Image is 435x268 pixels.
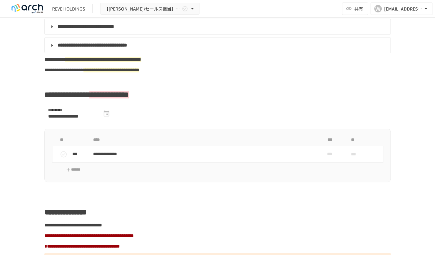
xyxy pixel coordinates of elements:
[374,5,382,12] div: W
[7,4,47,14] img: logo-default@2x-9cf2c760.svg
[342,2,368,15] button: 共有
[104,5,181,13] span: 【[PERSON_NAME]/セールス担当】REVE HOLDINGS様_初期設定サポート
[100,3,200,15] button: 【[PERSON_NAME]/セールス担当】REVE HOLDINGS様_初期設定サポート
[57,148,70,160] button: status
[52,134,383,163] table: task table
[52,6,85,12] div: REVE HOLDINGS
[354,5,363,12] span: 共有
[384,5,423,13] div: [EMAIL_ADDRESS][DOMAIN_NAME]
[370,2,433,15] button: W[EMAIL_ADDRESS][DOMAIN_NAME]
